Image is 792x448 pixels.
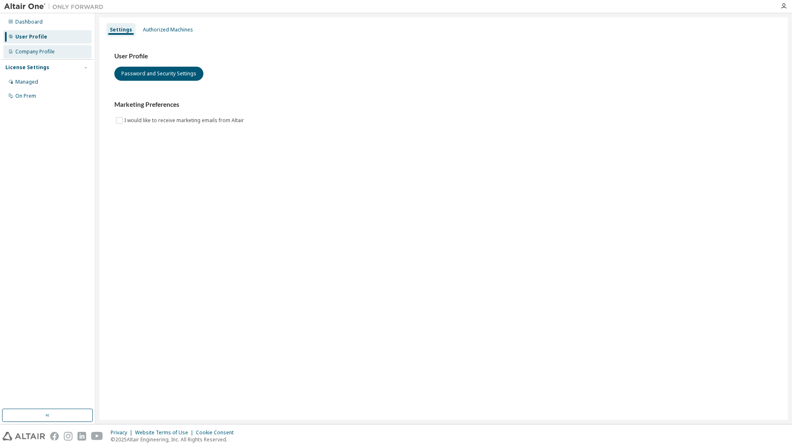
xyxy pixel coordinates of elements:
[114,52,773,60] h3: User Profile
[111,436,239,443] p: © 2025 Altair Engineering, Inc. All Rights Reserved.
[15,93,36,99] div: On Prem
[143,26,193,33] div: Authorized Machines
[110,26,132,33] div: Settings
[196,429,239,436] div: Cookie Consent
[114,67,203,81] button: Password and Security Settings
[5,64,49,71] div: License Settings
[4,2,108,11] img: Altair One
[50,432,59,441] img: facebook.svg
[91,432,103,441] img: youtube.svg
[15,48,55,55] div: Company Profile
[64,432,72,441] img: instagram.svg
[15,79,38,85] div: Managed
[15,34,47,40] div: User Profile
[77,432,86,441] img: linkedin.svg
[111,429,135,436] div: Privacy
[135,429,196,436] div: Website Terms of Use
[124,116,246,125] label: I would like to receive marketing emails from Altair
[15,19,43,25] div: Dashboard
[114,101,773,109] h3: Marketing Preferences
[2,432,45,441] img: altair_logo.svg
